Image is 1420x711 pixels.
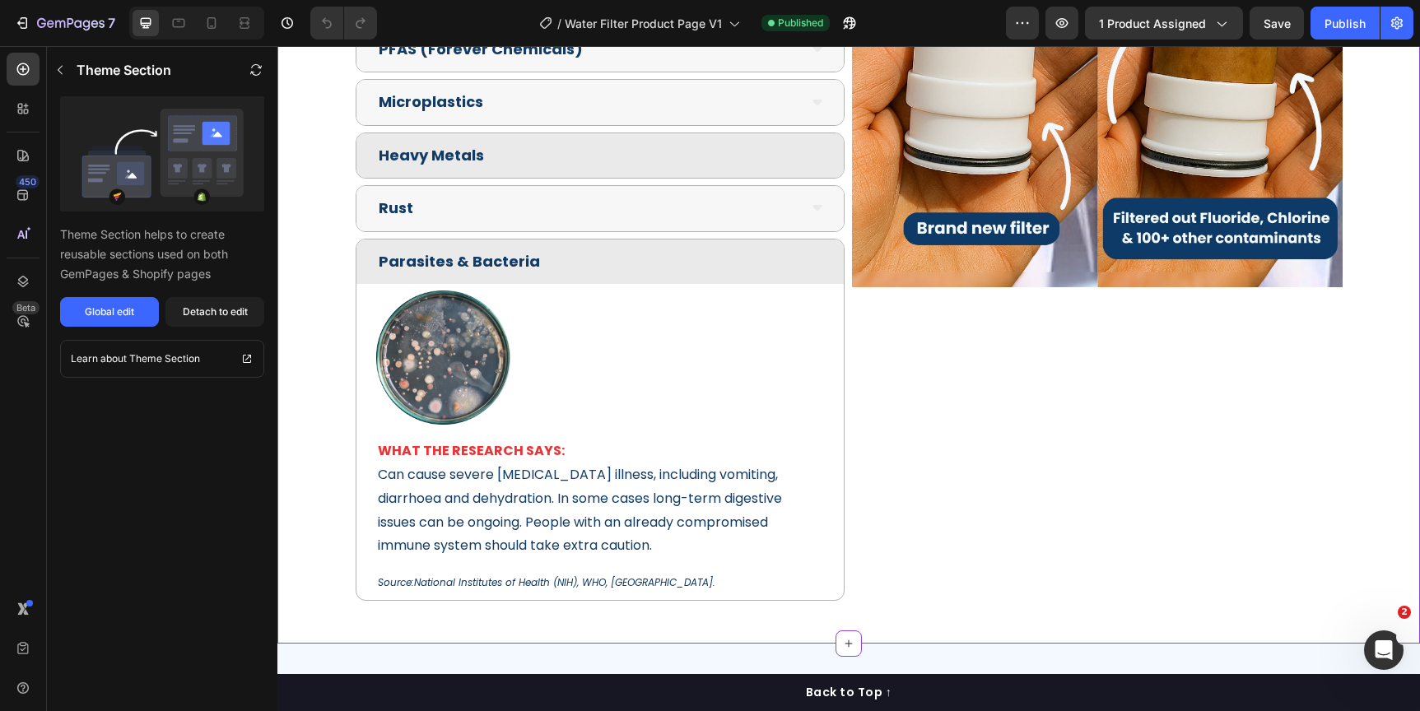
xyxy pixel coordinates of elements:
p: Learn about [71,351,127,367]
strong: Parasites & Bacteria [101,205,263,225]
span: 2 [1398,606,1411,619]
button: Publish [1311,7,1380,39]
button: 1 product assigned [1085,7,1243,39]
strong: Microplastics [101,45,206,66]
div: Back to Top ↑ [528,638,615,655]
div: Undo/Redo [310,7,377,39]
span: Can cause severe [MEDICAL_DATA] illness, including vomiting, diarrhoea and dehydration. In some c... [100,419,505,509]
strong: WHAT THE RESEARCH SAYS: [100,395,287,414]
div: Publish [1325,15,1366,32]
p: Theme Section [129,351,200,367]
span: / [557,15,561,32]
i: National Institutes of Health (NIH), WHO, [GEOGRAPHIC_DATA]. [137,529,438,543]
p: Source: [100,527,545,546]
div: Global edit [85,304,134,319]
span: Save [1264,16,1291,30]
button: Global edit [60,297,159,327]
span: Published [778,16,823,30]
div: 450 [16,175,40,188]
button: 7 [7,7,123,39]
button: Detach to edit [165,297,264,327]
p: Theme Section [77,60,171,80]
span: 1 product assigned [1099,15,1206,32]
strong: Heavy Metals [101,99,207,119]
iframe: Design area [277,46,1420,711]
div: Beta [12,301,40,314]
button: Save [1250,7,1304,39]
p: Theme Section helps to create reusable sections used on both GemPages & Shopify pages [60,225,264,284]
img: gempages_571549506844230808-b7f48893-3c04-42c1-b082-378872338f00.png [99,244,233,379]
strong: Rust [101,151,136,172]
iframe: Intercom live chat [1364,630,1404,670]
p: 7 [108,13,115,33]
div: Detach to edit [183,304,248,319]
a: Learn about Theme Section [60,340,264,378]
h2: HOW DOES IT WORK? [77,624,1065,659]
span: Water Filter Product Page V1 [565,15,722,32]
